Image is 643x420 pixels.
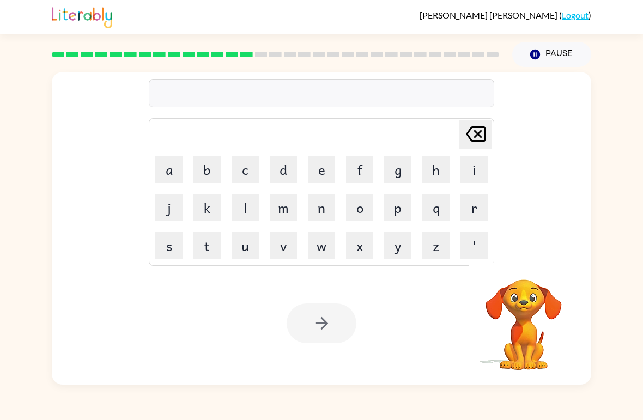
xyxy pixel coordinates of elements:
[384,232,411,259] button: y
[460,194,488,221] button: r
[420,10,591,20] div: ( )
[232,194,259,221] button: l
[193,194,221,221] button: k
[346,156,373,183] button: f
[193,156,221,183] button: b
[270,232,297,259] button: v
[460,156,488,183] button: i
[232,156,259,183] button: c
[308,232,335,259] button: w
[308,194,335,221] button: n
[232,232,259,259] button: u
[270,194,297,221] button: m
[52,4,112,28] img: Literably
[270,156,297,183] button: d
[384,156,411,183] button: g
[346,194,373,221] button: o
[562,10,589,20] a: Logout
[422,232,450,259] button: z
[420,10,559,20] span: [PERSON_NAME] [PERSON_NAME]
[384,194,411,221] button: p
[155,194,183,221] button: j
[422,194,450,221] button: q
[155,156,183,183] button: a
[155,232,183,259] button: s
[460,232,488,259] button: '
[512,42,591,67] button: Pause
[346,232,373,259] button: x
[422,156,450,183] button: h
[193,232,221,259] button: t
[308,156,335,183] button: e
[469,263,578,372] video: Your browser must support playing .mp4 files to use Literably. Please try using another browser.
